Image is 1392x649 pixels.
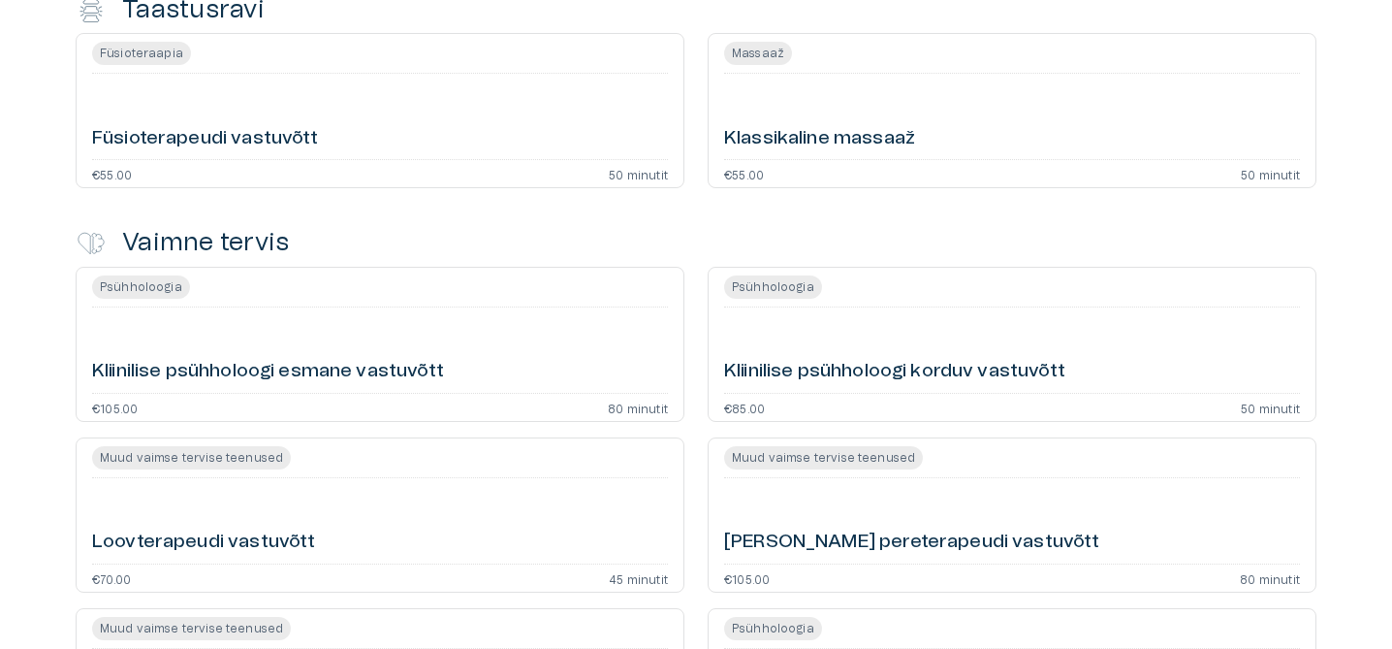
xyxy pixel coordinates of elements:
a: Navigate to Paari- ja pereterapeudi vastuvõtt [708,438,1316,593]
p: 50 minutit [609,168,668,179]
h6: Loovterapeudi vastuvõtt [92,530,315,556]
p: €105.00 [92,402,138,413]
h6: Kliinilise psühholoogi esmane vastuvõtt [92,359,444,385]
p: €85.00 [724,402,765,413]
span: Muud vaimse tervise teenused [92,617,291,640]
p: €55.00 [92,168,132,179]
p: €55.00 [724,168,764,179]
span: Füsioteraapia [92,42,191,65]
h6: [PERSON_NAME] pereterapeudi vastuvõtt [724,530,1100,556]
p: €70.00 [92,572,131,584]
h4: Vaimne tervis [122,227,289,258]
span: Muud vaimse tervise teenused [92,446,291,470]
h6: Kliinilise psühholoogi korduv vastuvõtt [724,359,1065,385]
span: Muud vaimse tervise teenused [724,446,923,470]
span: Massaaž [724,42,792,65]
h6: Füsioterapeudi vastuvõtt [92,126,319,152]
span: Psühholoogia [724,276,822,299]
h6: Klassikaline massaaž [724,126,915,152]
p: 50 minutit [1241,168,1300,179]
a: Navigate to Loovterapeudi vastuvõtt [76,438,684,593]
a: Navigate to Kliinilise psühholoogi korduv vastuvõtt [708,267,1316,422]
p: 80 minutit [1240,572,1300,584]
span: Psühholoogia [92,276,190,299]
p: 45 minutit [609,572,668,584]
a: Navigate to Klassikaline massaaž [708,33,1316,188]
span: Psühholoogia [724,617,822,640]
p: €105.00 [724,572,770,584]
a: Navigate to Kliinilise psühholoogi esmane vastuvõtt [76,267,684,422]
a: Navigate to Füsioterapeudi vastuvõtt [76,33,684,188]
p: 50 minutit [1241,402,1300,413]
p: 80 minutit [608,402,668,413]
